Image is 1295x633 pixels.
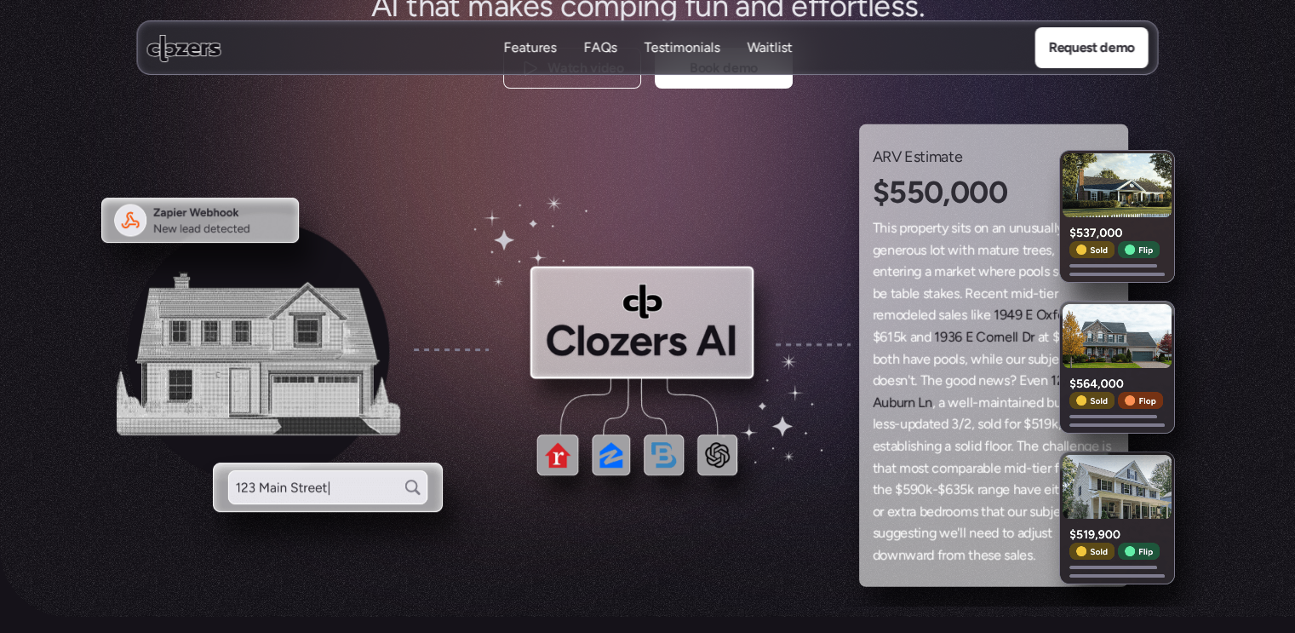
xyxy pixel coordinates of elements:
span: s [938,304,944,326]
span: o [1009,413,1017,435]
span: l [966,392,970,414]
span: $ [873,326,880,348]
span: o [983,413,991,435]
span: k [900,326,907,348]
span: t [971,261,976,283]
span: h [967,239,975,261]
span: s [891,217,897,239]
span: n [1016,217,1023,239]
span: t [1007,392,1012,414]
span: s [959,348,965,370]
span: a [922,413,929,435]
span: c [981,283,988,305]
span: r [952,261,956,283]
span: t [962,239,967,261]
span: s [1004,370,1010,392]
span: n [916,326,924,348]
span: u [897,392,904,414]
span: C [976,326,986,348]
span: a [1011,392,1018,414]
span: d [1025,283,1033,305]
span: s [889,413,895,435]
span: s [954,435,960,457]
span: e [923,348,931,370]
span: l [904,435,908,457]
span: t [887,261,892,283]
span: T [873,217,880,239]
span: o [896,304,903,326]
span: a [946,261,953,283]
span: r [994,326,998,348]
span: m [977,239,989,261]
span: - [1033,283,1039,305]
span: o [1033,261,1040,283]
span: t [1003,283,1008,305]
span: d [1036,392,1044,414]
span: e [880,283,887,305]
span: r [1030,326,1034,348]
span: e [912,283,920,305]
span: i [908,435,911,457]
span: b [897,435,904,457]
span: i [971,435,974,457]
span: a [885,457,891,479]
span: k [940,283,947,305]
span: L [918,392,925,414]
span: k [956,261,963,283]
span: l [967,435,971,457]
span: d [924,326,931,348]
span: . [1011,435,1013,457]
span: u [881,392,889,414]
span: l [989,435,993,457]
p: Features [503,38,556,57]
span: n [880,261,887,283]
span: s [951,217,957,239]
p: Request demo [1048,37,1134,59]
span: e [996,261,1004,283]
span: c [931,457,939,479]
p: Testimonials [644,57,719,76]
span: a [933,283,940,305]
span: l [970,392,973,414]
a: WaitlistWaitlist [747,38,792,58]
span: e [892,261,900,283]
span: f [984,435,989,457]
span: s [961,304,967,326]
p: Waitlist [747,57,792,76]
span: s [920,239,926,261]
span: i [903,261,907,283]
span: E [1025,304,1033,326]
span: e [1011,239,1019,261]
span: u [1036,217,1044,239]
span: e [887,370,895,392]
span: e [1005,326,1012,348]
span: m [947,457,959,479]
span: r [899,261,903,283]
span: u [1034,348,1041,370]
span: t [885,435,891,457]
span: 6 [880,326,887,348]
span: i [989,348,993,370]
span: a [944,304,951,326]
span: n [908,392,915,414]
span: e [995,348,1003,370]
span: . [960,283,962,305]
span: a [910,348,917,370]
span: e [1008,261,1016,283]
span: t [937,217,942,239]
span: l [1012,326,1016,348]
span: / [959,413,964,435]
a: Request demo [1034,27,1148,68]
span: 3 [951,413,959,435]
span: l [990,413,994,435]
span: r [907,217,911,239]
span: o [1026,261,1034,283]
span: t [1023,239,1028,261]
span: v [1027,370,1034,392]
span: b [873,283,880,305]
span: a [925,261,931,283]
span: h [982,348,989,370]
span: h [916,435,924,457]
span: l [873,413,876,435]
span: o [974,217,982,239]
